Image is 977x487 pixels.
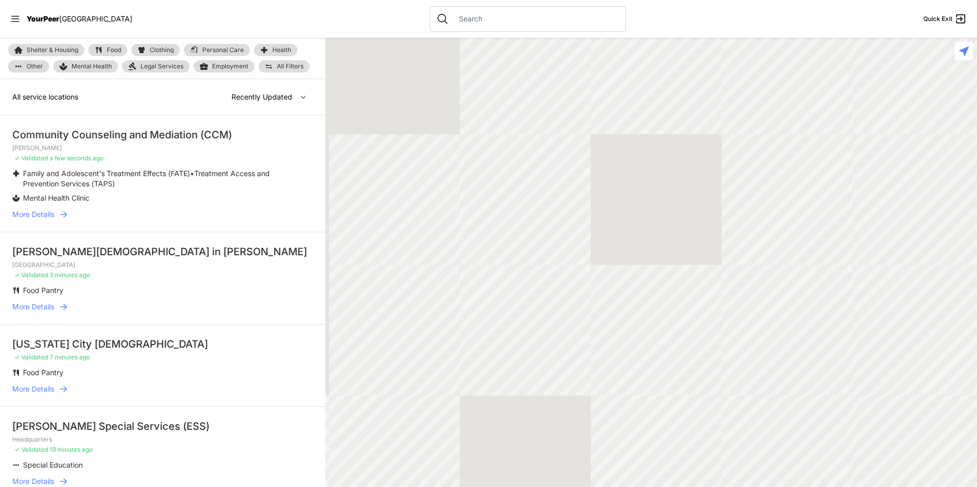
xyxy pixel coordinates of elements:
span: ✓ Validated [14,353,48,361]
a: Food [88,44,127,56]
span: Shelter & Housing [27,47,78,53]
span: Personal Care [202,47,244,53]
span: Quick Exit [923,15,952,23]
span: 19 minutes ago [50,446,92,453]
span: Employment [212,62,248,70]
a: Legal Services [122,60,190,72]
span: Family and Adolescent's Treatment Effects (FATE) [23,169,190,178]
a: Other [8,60,49,72]
span: All service locations [12,92,78,101]
span: ✓ Validated [14,446,48,453]
span: 3 minutes ago [50,271,90,279]
div: Community Counseling and Mediation (CCM) [12,128,313,142]
a: Health [254,44,297,56]
a: Personal Care [184,44,250,56]
a: Clothing [131,44,180,56]
p: [GEOGRAPHIC_DATA] [12,261,313,269]
span: More Details [12,302,54,312]
a: Shelter & Housing [8,44,84,56]
a: Quick Exit [923,13,967,25]
span: More Details [12,384,54,394]
span: All Filters [277,63,304,69]
a: More Details [12,384,313,394]
input: Search [453,14,619,24]
span: • [190,169,194,178]
span: Other [27,63,43,69]
span: Health [272,47,291,53]
a: YourPeer[GEOGRAPHIC_DATA] [27,16,132,22]
div: [PERSON_NAME] Special Services (ESS) [12,419,313,433]
span: [GEOGRAPHIC_DATA] [59,14,132,23]
a: Mental Health [53,60,118,72]
span: ✓ Validated [14,154,48,162]
span: YourPeer [27,14,59,23]
span: Clothing [150,47,174,53]
span: ✓ Validated [14,271,48,279]
span: More Details [12,476,54,486]
a: More Details [12,476,313,486]
span: Special Education [23,460,83,469]
p: Headquarters [12,435,313,444]
p: [PERSON_NAME] [12,144,313,152]
a: More Details [12,302,313,312]
span: Food [107,47,121,53]
span: Food Pantry [23,368,63,377]
span: Legal Services [141,62,183,70]
span: More Details [12,209,54,220]
span: a few seconds ago [50,154,103,162]
a: More Details [12,209,313,220]
span: Mental Health [72,62,112,70]
span: Mental Health Clinic [23,193,89,202]
span: Food Pantry [23,286,63,295]
div: [US_STATE] City [DEMOGRAPHIC_DATA] [12,337,313,351]
span: 7 minutes ago [50,353,90,361]
div: [PERSON_NAME][DEMOGRAPHIC_DATA] in [PERSON_NAME] [12,245,313,259]
a: All Filters [259,60,310,72]
a: Employment [194,60,254,72]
